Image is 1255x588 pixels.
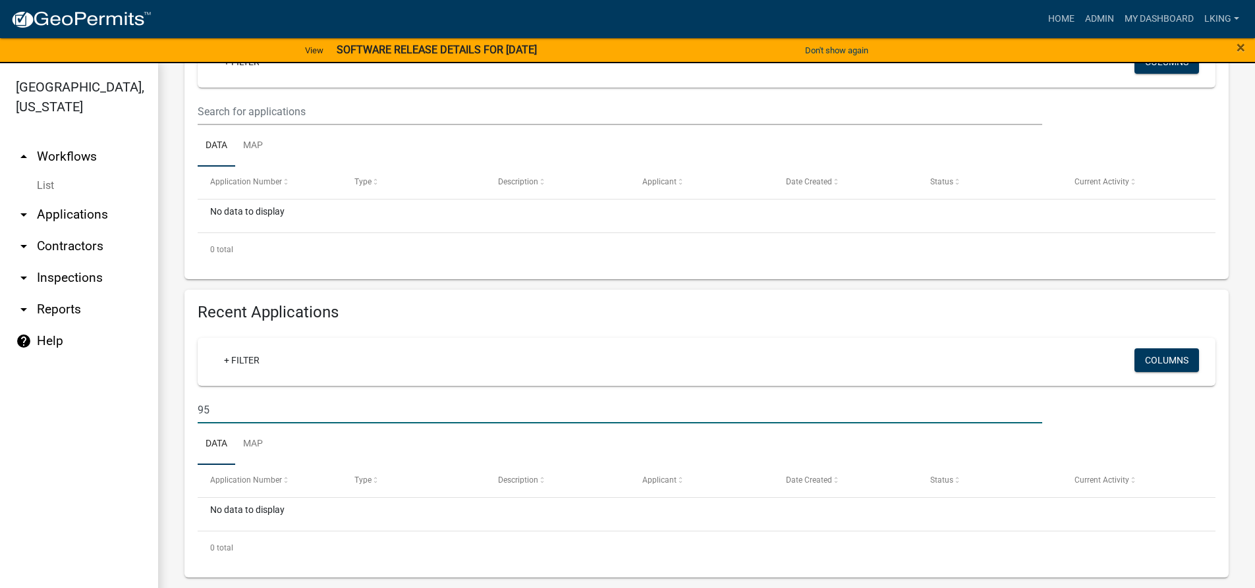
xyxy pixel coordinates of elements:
[498,177,538,186] span: Description
[498,475,538,485] span: Description
[16,302,32,317] i: arrow_drop_down
[642,177,677,186] span: Applicant
[198,98,1042,125] input: Search for applications
[198,465,342,496] datatable-header-cell: Application Number
[918,465,1062,496] datatable-header-cell: Status
[1119,7,1199,32] a: My Dashboard
[198,396,1042,423] input: Search for applications
[198,498,1215,531] div: No data to display
[354,177,372,186] span: Type
[198,303,1215,322] h4: Recent Applications
[213,348,270,372] a: + Filter
[198,423,235,466] a: Data
[235,423,271,466] a: Map
[930,475,953,485] span: Status
[630,465,774,496] datatable-header-cell: Applicant
[773,465,918,496] datatable-header-cell: Date Created
[786,177,832,186] span: Date Created
[786,475,832,485] span: Date Created
[300,40,329,61] a: View
[198,200,1215,232] div: No data to display
[918,167,1062,198] datatable-header-cell: Status
[1061,167,1206,198] datatable-header-cell: Current Activity
[235,125,271,167] a: Map
[630,167,774,198] datatable-header-cell: Applicant
[1074,475,1129,485] span: Current Activity
[486,465,630,496] datatable-header-cell: Description
[800,40,874,61] button: Don't show again
[198,125,235,167] a: Data
[354,475,372,485] span: Type
[1061,465,1206,496] datatable-header-cell: Current Activity
[1080,7,1119,32] a: Admin
[198,233,1215,266] div: 0 total
[642,475,677,485] span: Applicant
[1134,348,1199,372] button: Columns
[213,50,270,74] a: + Filter
[16,149,32,165] i: arrow_drop_up
[1199,7,1244,32] a: LKING
[1237,40,1245,55] button: Close
[198,167,342,198] datatable-header-cell: Application Number
[198,531,1215,564] div: 0 total
[16,333,32,349] i: help
[16,238,32,254] i: arrow_drop_down
[210,177,282,186] span: Application Number
[930,177,953,186] span: Status
[486,167,630,198] datatable-header-cell: Description
[342,465,486,496] datatable-header-cell: Type
[1074,177,1129,186] span: Current Activity
[773,167,918,198] datatable-header-cell: Date Created
[342,167,486,198] datatable-header-cell: Type
[16,207,32,223] i: arrow_drop_down
[1134,50,1199,74] button: Columns
[1043,7,1080,32] a: Home
[337,43,537,56] strong: SOFTWARE RELEASE DETAILS FOR [DATE]
[1237,38,1245,57] span: ×
[210,475,282,485] span: Application Number
[16,270,32,286] i: arrow_drop_down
